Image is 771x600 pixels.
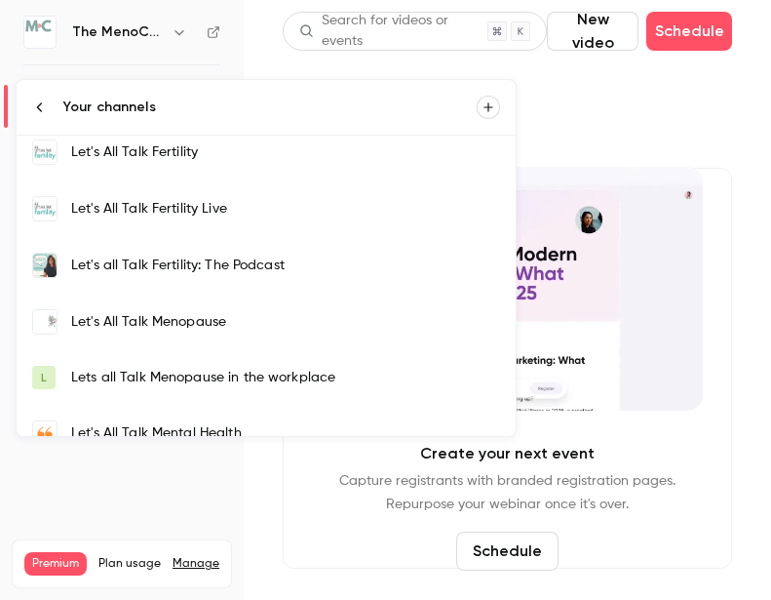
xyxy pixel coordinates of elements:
div: Lets all Talk Menopause in the workplace [71,368,500,387]
div: Let's All Talk Mental Health [71,423,500,443]
span: L [41,369,47,386]
div: Your channels [63,98,477,117]
div: Let's all Talk Fertility: The Podcast [71,256,500,275]
div: Let's All Talk Fertility Live [71,199,500,219]
img: Let's All Talk Mental Health [33,421,57,445]
img: Let's All Talk Fertility Live [33,197,57,220]
div: Let's All Talk Menopause [71,312,500,332]
img: Let's all Talk Fertility: The Podcast [33,254,57,277]
img: Let's All Talk Fertility [33,140,57,164]
img: Let's All Talk Menopause [33,310,57,334]
div: Let's All Talk Fertility [71,142,500,162]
